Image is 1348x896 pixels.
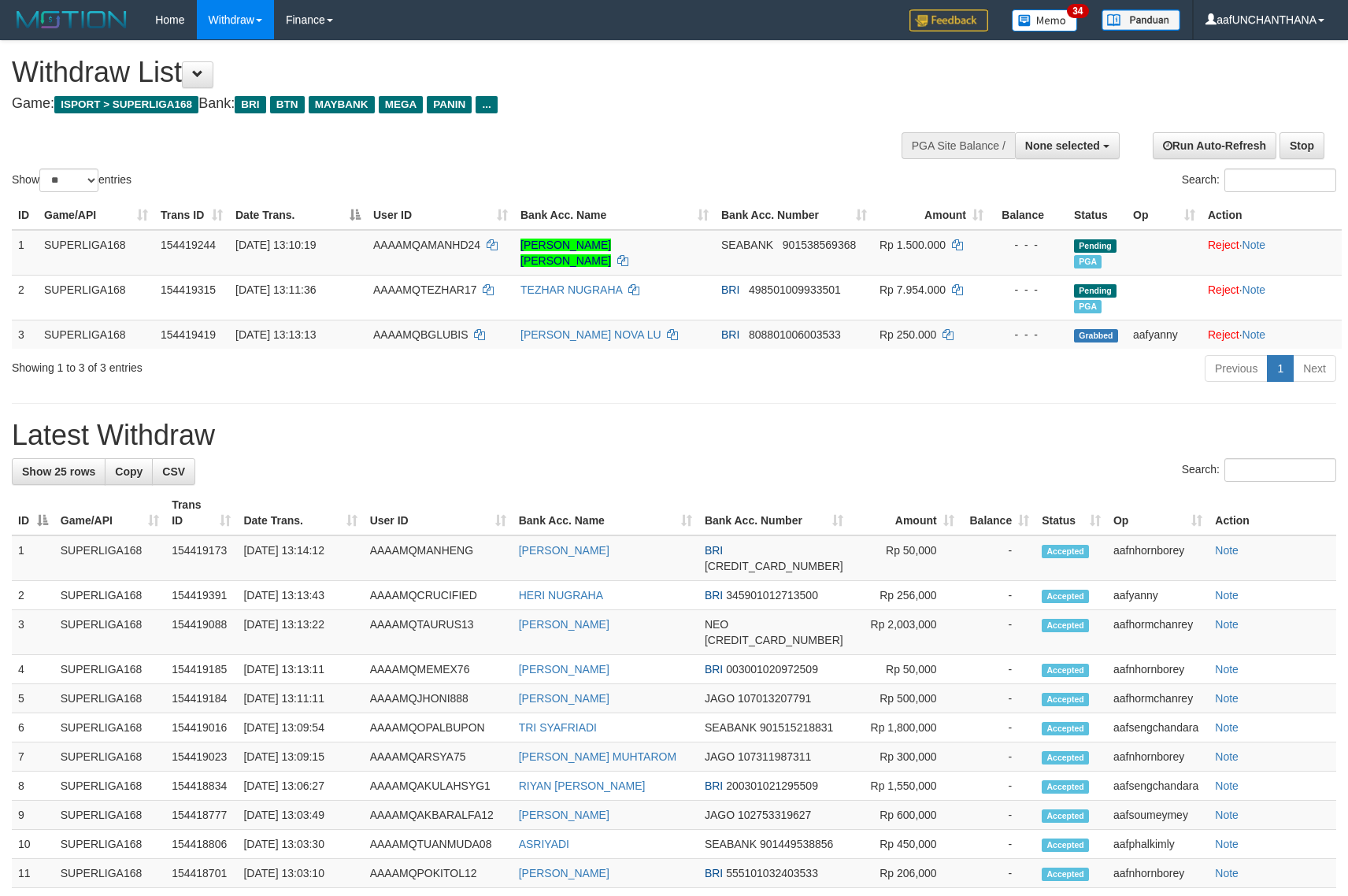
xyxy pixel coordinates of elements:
span: Rp 250.000 [880,328,936,341]
td: [DATE] 13:09:15 [237,742,363,772]
span: Copy 003001020972509 to clipboard [726,663,818,676]
td: [DATE] 13:03:10 [237,859,363,888]
span: Accepted [1042,751,1089,765]
h1: Latest Withdraw [12,420,1336,451]
td: 154419016 [165,713,237,742]
td: SUPERLIGA168 [54,684,165,713]
div: - - - [996,237,1061,253]
td: - [961,859,1036,888]
td: - [961,772,1036,801]
img: MOTION_logo.png [12,8,131,31]
td: AAAAMQCRUCIFIED [364,581,513,610]
a: Note [1215,838,1239,850]
td: 154419185 [165,655,237,684]
span: BRI [235,96,265,113]
span: Rp 1.500.000 [880,239,946,251]
input: Search: [1224,458,1336,482]
td: AAAAMQOPALBUPON [364,713,513,742]
a: Note [1215,779,1239,792]
a: Note [1215,809,1239,821]
td: aafnhornborey [1107,859,1209,888]
a: Note [1215,721,1239,734]
td: 11 [12,859,54,888]
span: Copy 200301021295509 to clipboard [726,779,818,792]
a: [PERSON_NAME] MUHTAROM [519,750,676,763]
td: 154418701 [165,859,237,888]
a: Run Auto-Refresh [1153,132,1276,159]
a: Reject [1208,328,1239,341]
a: [PERSON_NAME] [519,809,609,821]
td: [DATE] 13:03:30 [237,830,363,859]
span: Copy 107013207791 to clipboard [738,692,811,705]
a: Note [1215,589,1239,602]
td: AAAAMQTAURUS13 [364,610,513,655]
span: SEABANK [721,239,773,251]
th: Status [1068,201,1127,230]
span: BTN [270,96,305,113]
td: [DATE] 13:13:43 [237,581,363,610]
td: 6 [12,713,54,742]
td: 154419173 [165,535,237,581]
td: · [1202,320,1342,349]
td: 1 [12,230,38,276]
td: 154419088 [165,610,237,655]
td: AAAAMQMANHENG [364,535,513,581]
td: aafyanny [1127,320,1202,349]
th: Trans ID: activate to sort column ascending [165,491,237,535]
td: SUPERLIGA168 [54,859,165,888]
td: 2 [12,275,38,320]
th: Balance: activate to sort column ascending [961,491,1036,535]
a: [PERSON_NAME] [519,544,609,557]
div: - - - [996,327,1061,342]
span: Copy 808801006003533 to clipboard [749,328,841,341]
td: - [961,535,1036,581]
span: Marked by aafsengchandara [1074,300,1102,313]
div: PGA Site Balance / [902,132,1015,159]
td: 10 [12,830,54,859]
a: Copy [105,458,153,485]
span: Accepted [1042,780,1089,794]
span: AAAAMQTEZHAR17 [373,283,476,296]
td: · [1202,230,1342,276]
td: aafsengchandara [1107,713,1209,742]
a: CSV [152,458,195,485]
span: 154419244 [161,239,216,251]
h1: Withdraw List [12,57,883,88]
td: 154419184 [165,684,237,713]
img: panduan.png [1102,9,1180,31]
td: aafhormchanrey [1107,684,1209,713]
td: [DATE] 13:09:54 [237,713,363,742]
div: Showing 1 to 3 of 3 entries [12,354,550,376]
td: - [961,742,1036,772]
th: Action [1202,201,1342,230]
a: Note [1215,618,1239,631]
span: JAGO [705,809,735,821]
span: MAYBANK [309,96,375,113]
span: Copy 498501009933501 to clipboard [749,283,841,296]
button: None selected [1015,132,1120,159]
td: 154418777 [165,801,237,830]
td: - [961,713,1036,742]
span: BRI [705,544,723,557]
th: User ID: activate to sort column ascending [367,201,514,230]
td: 154419391 [165,581,237,610]
span: 154419419 [161,328,216,341]
span: [DATE] 13:11:36 [235,283,316,296]
td: - [961,581,1036,610]
a: ASRIYADI [519,838,569,850]
td: AAAAMQMEMEX76 [364,655,513,684]
a: [PERSON_NAME] [519,867,609,879]
span: BRI [705,663,723,676]
a: Note [1242,239,1266,251]
td: - [961,801,1036,830]
span: NEO [705,618,728,631]
th: User ID: activate to sort column ascending [364,491,513,535]
td: 3 [12,320,38,349]
span: Copy 901515218831 to clipboard [760,721,833,734]
td: [DATE] 13:13:11 [237,655,363,684]
td: 9 [12,801,54,830]
td: [DATE] 13:03:49 [237,801,363,830]
span: Copy 177201002106533 to clipboard [705,560,843,572]
td: Rp 600,000 [850,801,961,830]
span: Copy 107311987311 to clipboard [738,750,811,763]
